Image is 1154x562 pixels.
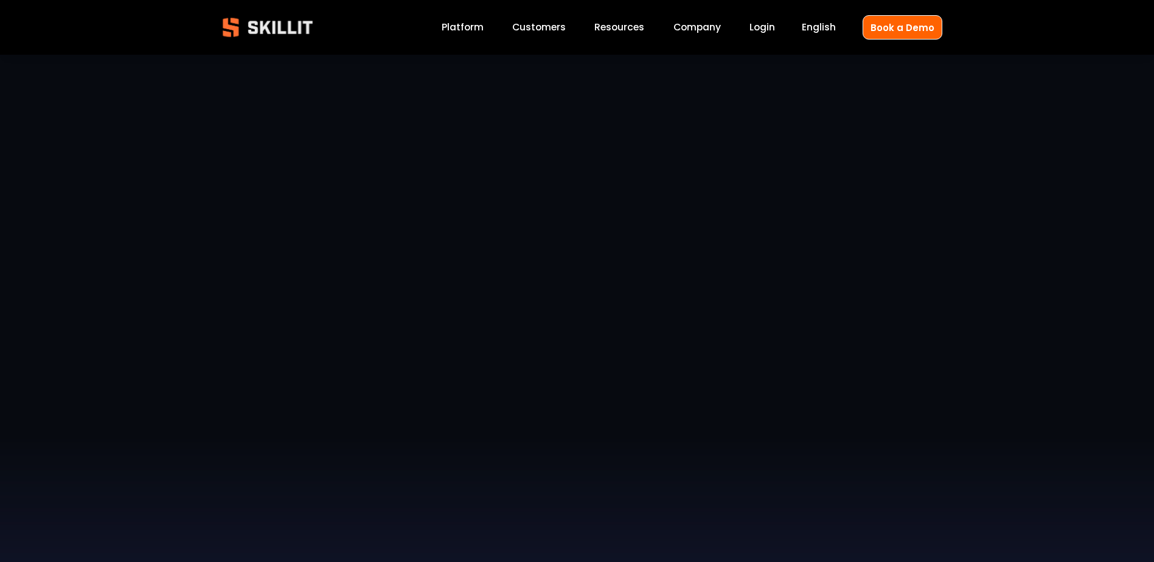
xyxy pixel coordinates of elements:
a: folder dropdown [594,19,644,36]
a: Company [673,19,721,36]
iframe: Jack Nix Full Interview Skillit Testimonial [212,131,942,542]
img: Skillit [212,9,323,46]
div: language picker [802,19,836,36]
a: Login [749,19,775,36]
a: Customers [512,19,566,36]
span: Resources [594,20,644,34]
a: Platform [442,19,484,36]
a: Book a Demo [863,15,942,39]
span: English [802,20,836,34]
